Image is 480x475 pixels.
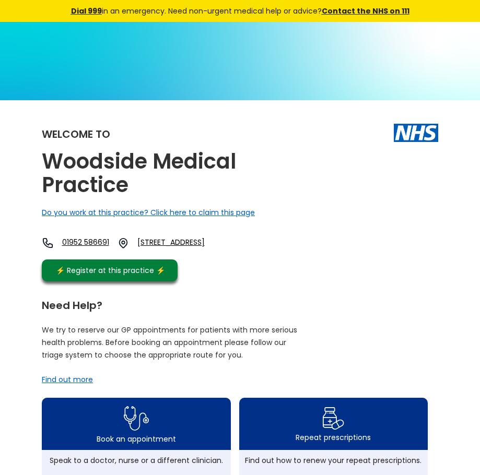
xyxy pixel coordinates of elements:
a: Find out more [42,374,93,385]
a: [STREET_ADDRESS] [137,237,231,249]
div: ⚡️ Register at this practice ⚡️ [50,265,170,276]
a: Do you work at this practice? Click here to claim this page [42,207,255,218]
img: telephone icon [42,237,54,249]
img: book appointment icon [124,403,149,434]
img: repeat prescription icon [322,405,345,432]
h2: Woodside Medical Practice [42,150,303,197]
div: Need Help? [42,295,428,311]
img: The NHS logo [394,124,438,141]
div: Book an appointment [97,434,176,444]
div: Repeat prescriptions [296,432,371,443]
img: practice location icon [118,237,130,249]
a: Dial 999 [71,6,102,16]
a: Contact the NHS on 111 [322,6,409,16]
a: ⚡️ Register at this practice ⚡️ [42,259,178,281]
p: We try to reserve our GP appointments for patients with more serious health problems. Before book... [42,324,298,361]
a: 01952 586691 [62,237,109,249]
div: in an emergency. Need non-urgent medical help or advice? [55,5,425,17]
div: Speak to a doctor, nurse or a different clinician. [47,455,226,466]
div: Welcome to [42,129,110,139]
div: Find out how to renew your repeat prescriptions. [244,455,423,466]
